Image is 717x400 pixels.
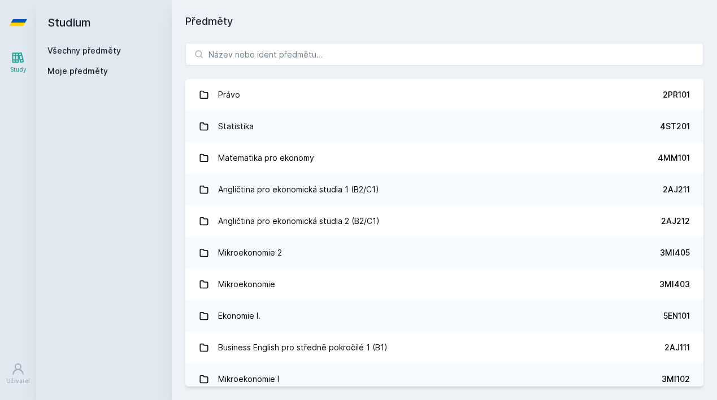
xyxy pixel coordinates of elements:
a: Angličtina pro ekonomická studia 1 (B2/C1) 2AJ211 [185,174,703,205]
a: Matematika pro ekonomy 4MM101 [185,142,703,174]
div: Study [10,65,27,74]
div: 2AJ211 [663,184,690,195]
div: Business English pro středně pokročilé 1 (B1) [218,336,388,359]
div: 4MM101 [658,152,690,164]
a: Business English pro středně pokročilé 1 (B1) 2AJ111 [185,332,703,363]
div: Právo [218,83,240,106]
div: 3MI403 [659,279,690,290]
div: Angličtina pro ekonomická studia 1 (B2/C1) [218,178,379,201]
div: Uživatel [6,377,30,385]
a: Uživatel [2,357,34,391]
div: Statistika [218,115,254,138]
a: Ekonomie I. 5EN101 [185,300,703,332]
div: Ekonomie I. [218,305,260,327]
div: Mikroekonomie [218,273,275,296]
div: Matematika pro ekonomy [218,147,314,169]
div: 3MI405 [660,247,690,258]
input: Název nebo ident předmětu… [185,43,703,65]
a: Právo 2PR101 [185,79,703,111]
a: Statistika 4ST201 [185,111,703,142]
div: 4ST201 [660,121,690,132]
a: Mikroekonomie I 3MI102 [185,363,703,395]
a: Mikroekonomie 2 3MI405 [185,237,703,269]
div: Mikroekonomie 2 [218,241,282,264]
a: Angličtina pro ekonomická studia 2 (B2/C1) 2AJ212 [185,205,703,237]
a: Mikroekonomie 3MI403 [185,269,703,300]
div: Angličtina pro ekonomická studia 2 (B2/C1) [218,210,380,232]
span: Moje předměty [47,65,108,77]
a: Všechny předměty [47,46,121,55]
div: 5EN101 [663,310,690,322]
div: Mikroekonomie I [218,368,279,390]
div: 2PR101 [663,89,690,100]
div: 2AJ111 [664,342,690,353]
div: 3MI102 [662,373,690,385]
a: Study [2,45,34,80]
div: 2AJ212 [661,216,690,227]
h1: Předměty [185,14,703,29]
